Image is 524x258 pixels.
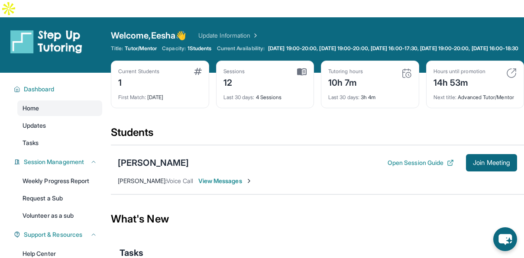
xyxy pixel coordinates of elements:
a: Update Information [198,31,259,40]
span: Dashboard [24,85,55,94]
span: Tasks [23,139,39,147]
div: Sessions [223,68,245,75]
span: 1 Students [188,45,212,52]
img: card [506,68,517,78]
a: Home [17,100,102,116]
button: Session Management [20,158,97,166]
button: chat-button [493,227,517,251]
span: Home [23,104,39,113]
span: First Match : [118,94,146,100]
div: Hours until promotion [433,68,485,75]
div: 10h 7m [328,75,363,89]
div: 3h 4m [328,89,412,101]
div: Tutoring hours [328,68,363,75]
div: 14h 53m [433,75,485,89]
span: Next title : [433,94,457,100]
span: Title: [111,45,123,52]
div: 12 [223,75,245,89]
img: Chevron-Right [246,177,252,184]
a: [DATE] 19:00-20:00, [DATE] 19:00-20:00, [DATE] 16:00-17:30, [DATE] 19:00-20:00, [DATE] 16:00-18:30 [266,45,520,52]
div: [PERSON_NAME] [118,157,189,169]
div: 1 [118,75,159,89]
span: Voice Call [166,177,193,184]
button: Support & Resources [20,230,97,239]
span: [PERSON_NAME] : [118,177,166,184]
div: 4 Sessions [223,89,307,101]
span: Welcome, Eesha 👋 [111,29,186,42]
div: [DATE] [118,89,202,101]
span: Updates [23,121,46,130]
div: What's New [111,200,524,238]
img: card [401,68,412,78]
a: Updates [17,118,102,133]
div: Current Students [118,68,159,75]
span: [DATE] 19:00-20:00, [DATE] 19:00-20:00, [DATE] 16:00-17:30, [DATE] 19:00-20:00, [DATE] 16:00-18:30 [268,45,518,52]
span: Capacity: [162,45,186,52]
span: Last 30 days : [223,94,255,100]
a: Weekly Progress Report [17,173,102,189]
button: Dashboard [20,85,97,94]
a: Request a Sub [17,190,102,206]
img: card [194,68,202,75]
img: Chevron Right [250,31,259,40]
a: Tasks [17,135,102,151]
span: Session Management [24,158,84,166]
img: logo [10,29,82,54]
div: Advanced Tutor/Mentor [433,89,517,101]
span: Join Meeting [473,160,510,165]
span: Current Availability: [217,45,265,52]
span: Support & Resources [24,230,82,239]
button: Join Meeting [466,154,517,171]
button: Open Session Guide [388,158,454,167]
img: card [297,68,307,76]
span: View Messages [198,177,252,185]
span: Last 30 days : [328,94,359,100]
a: Volunteer as a sub [17,208,102,223]
div: Students [111,126,524,145]
span: Tutor/Mentor [125,45,157,52]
